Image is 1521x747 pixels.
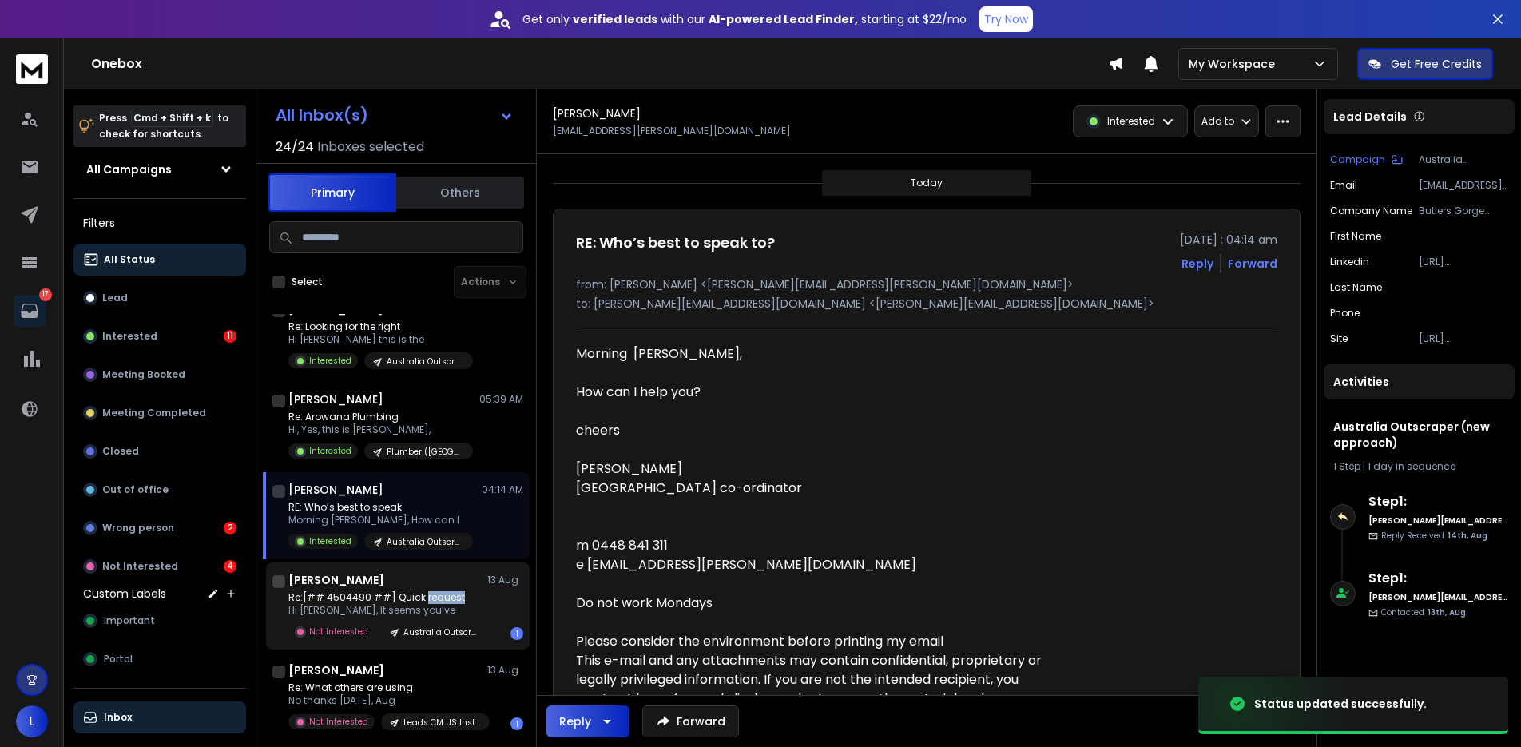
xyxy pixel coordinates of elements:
div: Status updated successfully. [1254,696,1427,712]
p: Lead [102,292,128,304]
button: Portal [73,643,246,675]
button: Forward [642,705,739,737]
p: Meeting Completed [102,407,206,419]
h1: RE: Who’s best to speak to? [576,232,775,254]
button: Primary [268,173,396,212]
p: Out of office [102,483,169,496]
button: All Campaigns [73,153,246,185]
span: Cmd + Shift + k [131,109,213,127]
p: Lead Details [1333,109,1407,125]
button: Reply [546,705,629,737]
p: [URL][DOMAIN_NAME] [1419,256,1508,268]
p: Get Free Credits [1391,56,1482,72]
p: Interested [309,535,351,547]
button: L [16,705,48,737]
p: Company Name [1330,205,1412,217]
button: Lead [73,282,246,314]
p: Not Interested [309,716,368,728]
p: 13 Aug [487,664,523,677]
button: Interested11 [73,320,246,352]
p: from: [PERSON_NAME] <[PERSON_NAME][EMAIL_ADDRESS][PERSON_NAME][DOMAIN_NAME]> [576,276,1277,292]
button: Wrong person2 [73,512,246,544]
p: Phone [1330,307,1360,320]
p: [EMAIL_ADDRESS][PERSON_NAME][DOMAIN_NAME] [553,125,791,137]
p: Inbox [104,711,132,724]
p: Meeting Booked [102,368,185,381]
div: 2 [224,522,236,534]
p: Australia Outscraper (new approach) [403,626,480,638]
p: 13 Aug [487,574,523,586]
p: Add to [1201,115,1234,128]
button: important [73,605,246,637]
p: site [1330,332,1348,345]
div: 1 [510,717,523,730]
p: Australia Outscraper (new approach) [1419,153,1508,166]
h1: Onebox [91,54,1108,74]
h1: All Campaigns [86,161,172,177]
p: First Name [1330,230,1381,243]
h1: [PERSON_NAME] [288,482,383,498]
span: 1 Step [1333,459,1360,473]
p: All Status [104,253,155,266]
h1: [PERSON_NAME] [288,572,384,588]
p: Closed [102,445,139,458]
button: All Status [73,244,246,276]
p: Interested [102,330,157,343]
button: Inbox [73,701,246,733]
p: Not Interested [309,626,368,638]
p: Interested [1107,115,1155,128]
span: 13th, Aug [1428,606,1466,618]
div: Reply [559,713,591,729]
h1: [PERSON_NAME] [288,391,383,407]
p: 04:14 AM [482,483,523,496]
p: Re: Arowana Plumbing [288,411,473,423]
p: Interested [309,445,351,457]
span: important [104,614,155,627]
button: Try Now [979,6,1033,32]
strong: verified leads [573,11,657,27]
button: Campaign [1330,153,1403,166]
p: Contacted [1381,606,1466,618]
p: Butlers Gorge Power Station [1419,205,1508,217]
label: Select [292,276,323,288]
p: Interested [309,355,351,367]
div: 4 [224,560,236,573]
div: 1 [510,627,523,640]
p: linkedin [1330,256,1369,268]
h3: Filters [73,212,246,234]
p: Re:[## 4504490 ##] Quick request [288,591,480,604]
p: Press to check for shortcuts. [99,110,228,142]
div: Activities [1324,364,1515,399]
button: All Inbox(s) [263,99,526,131]
span: 1 day in sequence [1368,459,1455,473]
p: Today [911,177,943,189]
p: RE: Who’s best to speak [288,501,473,514]
p: 17 [39,288,52,301]
button: Reply [1181,256,1213,272]
h1: All Inbox(s) [276,107,368,123]
span: 24 / 24 [276,137,314,157]
div: Forward [1228,256,1277,272]
p: Leads CM US Insta [403,717,480,729]
div: 11 [224,330,236,343]
button: Meeting Completed [73,397,246,429]
p: Re: Looking for the right [288,320,473,333]
p: Plumber ([GEOGRAPHIC_DATA]) [387,446,463,458]
p: Try Now [984,11,1028,27]
h6: Step 1 : [1368,569,1508,588]
h1: [PERSON_NAME] [288,662,384,678]
h6: [PERSON_NAME][EMAIL_ADDRESS][DOMAIN_NAME] [1368,591,1508,603]
p: Get only with our starting at $22/mo [522,11,967,27]
p: [URL][DOMAIN_NAME] [1419,332,1508,345]
p: Hi, Yes, this is [PERSON_NAME], [288,423,473,436]
button: Others [396,175,524,210]
p: Wrong person [102,522,174,534]
p: Australia Outscraper (new approach) [387,356,463,368]
p: Hi [PERSON_NAME], It seems you’ve [288,604,480,617]
p: Hi [PERSON_NAME] this is the [288,333,473,346]
p: No thanks [DATE], Aug [288,694,480,707]
p: to: [PERSON_NAME][EMAIL_ADDRESS][DOMAIN_NAME] <[PERSON_NAME][EMAIL_ADDRESS][DOMAIN_NAME]> [576,296,1277,312]
h6: Step 1 : [1368,492,1508,511]
p: Reply Received [1381,530,1487,542]
h6: [PERSON_NAME][EMAIL_ADDRESS][DOMAIN_NAME] [1368,515,1508,526]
